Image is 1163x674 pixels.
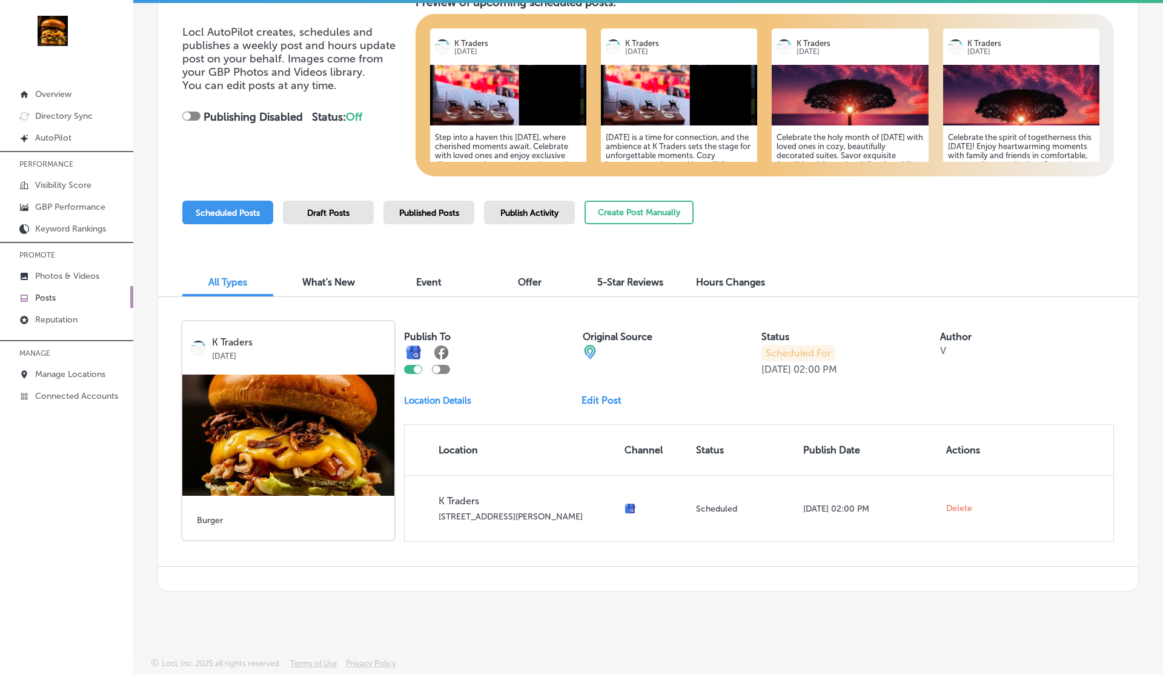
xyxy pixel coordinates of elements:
p: V [940,345,946,356]
span: Scheduled Posts [196,208,260,218]
span: Publish Activity [500,208,558,218]
img: 1747926154fe57cc8b-57be-44a2-a929-fccabb4b2e4d_2025-05-22.png [601,65,757,125]
a: Terms of Use [290,659,337,674]
h5: Celebrate the holy month of [DATE] with loved ones in cozy, beautifully decorated suites. Savor e... [777,133,923,233]
p: K Traders [625,39,752,48]
label: Author [940,331,972,342]
span: You can edit posts at any time. [182,79,337,92]
img: logo [191,341,206,356]
a: Edit Post [581,395,631,406]
img: cba84b02adce74ede1fb4a8549a95eca.png [583,345,597,359]
span: Published Posts [399,208,459,218]
th: Status [691,425,798,475]
h5: Celebrate the spirit of togetherness this [DATE]! Enjoy heartwarming moments with family and frie... [948,133,1095,233]
p: [DATE] [967,48,1095,56]
span: Offer [518,276,542,288]
p: Keyword Rankings [35,224,106,234]
img: logo [606,39,621,55]
p: Scheduled [696,504,794,514]
p: K Traders [454,39,581,48]
a: Privacy Policy [346,659,396,674]
p: [STREET_ADDRESS][PERSON_NAME] [439,512,615,522]
img: logo [435,39,450,55]
img: 1751980926f697749b-cc75-4d6e-b003-5b8ee1acef79_2025-05-22.png [430,65,586,125]
p: Directory Sync [35,111,93,121]
span: Delete [946,503,972,514]
p: GBP Performance [35,202,105,212]
h5: [DATE] is a time for connection, and the ambience at K Traders sets the stage for unforgettable m... [606,133,752,233]
p: [DATE] [625,48,752,56]
img: 549de076-2c16-48c5-aff9-fe0551944c6d278044108_140003795218032_8071878743168997487_n.jpg [182,375,394,496]
label: Status [761,331,789,342]
p: K Traders [212,337,386,348]
th: Publish Date [798,425,941,475]
p: K Traders [967,39,1095,48]
p: 02:00 PM [794,364,837,375]
label: Publish To [404,331,451,342]
th: Channel [620,425,691,475]
p: K Traders [439,495,615,507]
img: 236f6248-51d4-441f-81ca-bd39460844ec278044108_140003795218032_8071878743168997487_n.jpg [19,16,86,46]
th: Location [405,425,620,475]
span: Draft Posts [307,208,350,218]
span: All Types [208,276,247,288]
strong: Status: [312,110,362,124]
span: Off [346,110,362,124]
h5: Step into a haven this [DATE], where cherished moments await. Celebrate with loved ones and enjoy... [435,133,581,242]
p: Connected Accounts [35,391,118,401]
p: K Traders [797,39,924,48]
p: [DATE] 02:00 PM [803,504,936,514]
p: [DATE] [797,48,924,56]
span: What's New [302,276,355,288]
p: Visibility Score [35,180,91,190]
p: [DATE] [761,364,791,375]
span: 5-Star Reviews [597,276,663,288]
strong: Publishing Disabled [204,110,303,124]
p: Overview [35,89,71,99]
span: Locl AutoPilot creates, schedules and publishes a weekly post and hours update post on your behal... [182,25,396,79]
img: logo [777,39,792,55]
p: Locl, Inc. 2025 all rights reserved. [162,659,281,668]
p: Scheduled For [761,345,835,361]
p: Location Details [404,395,471,406]
p: [DATE] [212,348,386,361]
img: 17561392543c2f0671-340b-4284-9401-b7b8a089282d_2025-08-21.png [772,65,928,125]
p: Posts [35,293,56,303]
h5: Burger [197,515,380,526]
p: AutoPilot [35,133,71,143]
img: 175626276312a703bc-fc76-48f2-91fe-b26c94f07ec5_2025-08-26.png [943,65,1099,125]
p: Manage Locations [35,369,105,379]
button: Create Post Manually [585,201,694,224]
p: Reputation [35,315,78,325]
span: Event [416,276,442,288]
th: Actions [941,425,999,475]
img: logo [948,39,963,55]
label: Original Source [583,331,652,342]
span: Hours Changes [696,276,765,288]
p: Photos & Videos [35,271,99,281]
p: [DATE] [454,48,581,56]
